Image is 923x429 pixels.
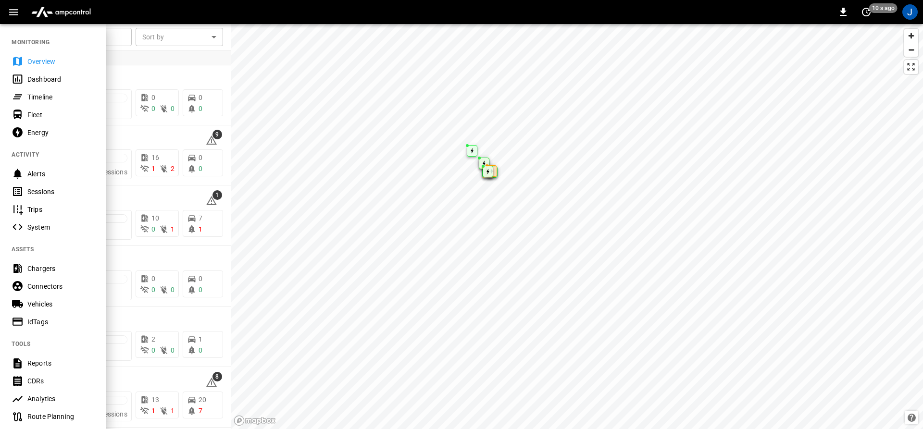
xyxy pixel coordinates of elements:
[27,169,94,179] div: Alerts
[902,4,918,20] div: profile-icon
[27,222,94,232] div: System
[27,376,94,386] div: CDRs
[27,3,95,21] img: ampcontrol.io logo
[27,299,94,309] div: Vehicles
[27,128,94,137] div: Energy
[859,4,874,20] button: set refresh interval
[27,205,94,214] div: Trips
[27,92,94,102] div: Timeline
[27,187,94,196] div: Sessions
[27,57,94,66] div: Overview
[27,412,94,421] div: Route Planning
[27,110,94,120] div: Fleet
[27,74,94,84] div: Dashboard
[27,317,94,327] div: IdTags
[869,3,898,13] span: 10 s ago
[27,264,94,273] div: Chargers
[27,282,94,291] div: Connectors
[27,394,94,404] div: Analytics
[27,358,94,368] div: Reports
